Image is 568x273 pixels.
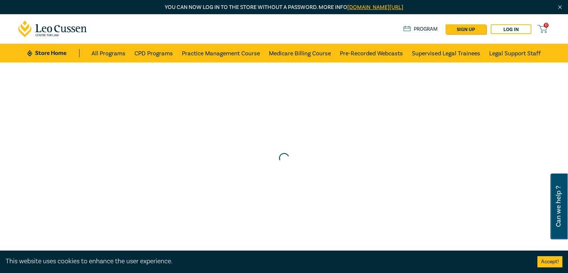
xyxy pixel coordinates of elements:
a: Program [403,25,438,33]
a: Medicare Billing Course [269,44,331,62]
a: Legal Support Staff [489,44,541,62]
img: Close [557,4,563,10]
a: Practice Management Course [182,44,260,62]
p: You can now log in to the store without a password. More info [18,3,550,12]
a: Log in [491,24,531,34]
a: CPD Programs [134,44,173,62]
a: sign up [446,24,486,34]
a: Store Home [27,49,79,57]
a: All Programs [91,44,125,62]
a: Pre-Recorded Webcasts [340,44,403,62]
a: Supervised Legal Trainees [412,44,480,62]
span: Can we help ? [555,178,562,235]
a: [DOMAIN_NAME][URL] [347,4,403,11]
button: Accept cookies [537,256,562,267]
span: 0 [544,23,549,28]
div: This website uses cookies to enhance the user experience. [6,257,526,266]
